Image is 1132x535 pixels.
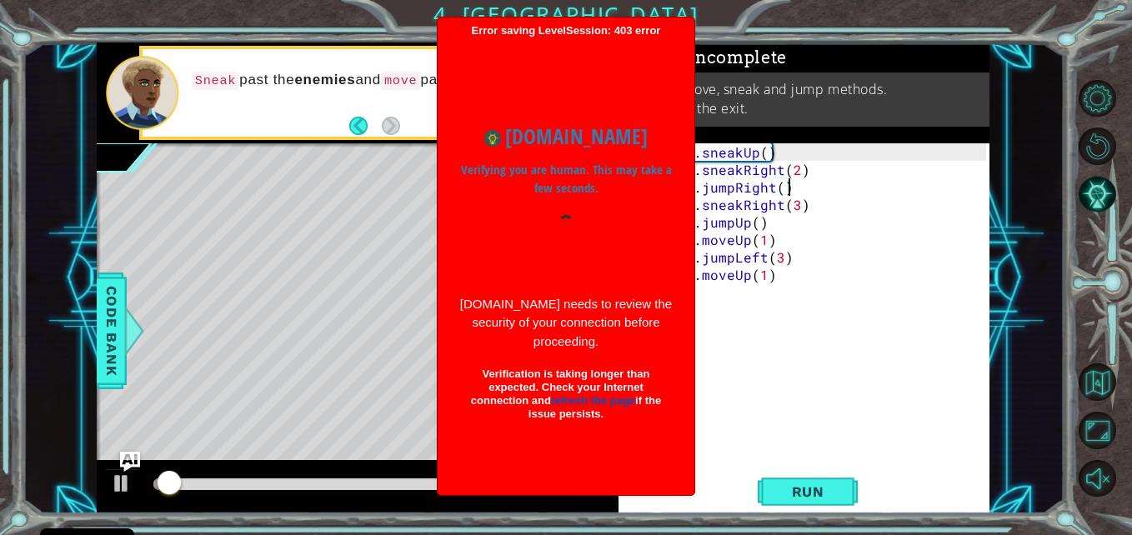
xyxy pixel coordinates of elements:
[654,99,749,117] p: Get to the exit.
[758,473,858,510] button: Shift+Enter: Run current code.
[629,47,787,68] span: Goals
[98,280,125,382] span: Code Bank
[349,117,382,135] button: Back
[458,295,674,352] div: [DOMAIN_NAME] needs to review the security of your connection before proceeding.
[679,47,787,67] span: : Incomplete
[120,452,140,472] button: Ask AI
[192,72,239,90] code: Sneak
[775,483,841,500] span: Run
[1079,80,1116,117] button: Level Options
[1079,127,1116,165] button: Restart Level
[294,72,355,87] strong: enemies
[1081,358,1132,407] a: Back to Map
[1079,176,1116,213] button: AI Hint
[381,72,421,90] code: move
[654,80,887,98] p: Use move, sneak and jump methods.
[192,71,599,90] p: past the and past the .
[382,117,400,135] button: Next
[1079,363,1116,401] button: Back to Map
[484,130,501,147] img: Icon for www.ozaria.com
[1079,412,1116,449] button: Maximize Browser
[458,121,674,152] h1: [DOMAIN_NAME]
[551,394,635,407] a: refresh the page
[446,24,686,487] span: Error saving LevelSession: 403 error
[458,161,674,198] p: Verifying you are human. This may take a few seconds.
[1079,460,1116,497] button: Unmute
[105,468,138,502] button: Ctrl + P: Play
[471,367,661,420] div: Verification is taking longer than expected. Check your Internet connection and if the issue pers...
